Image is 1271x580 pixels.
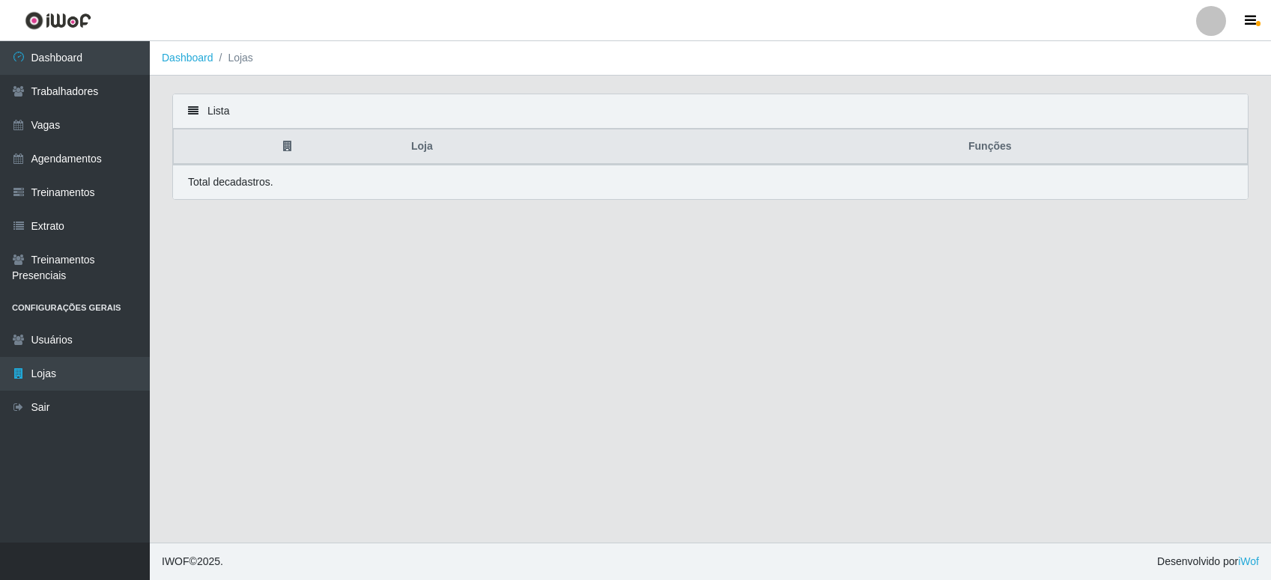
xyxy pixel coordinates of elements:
[150,41,1271,76] nav: breadcrumb
[1238,555,1259,567] a: iWof
[402,129,733,165] th: Loja
[213,50,253,66] li: Lojas
[188,174,273,190] p: Total de cadastros.
[162,52,213,64] a: Dashboard
[733,129,1248,165] th: Funções
[162,554,223,570] span: © 2025 .
[173,94,1248,129] div: Lista
[1157,554,1259,570] span: Desenvolvido por
[162,555,189,567] span: IWOF
[25,11,91,30] img: CoreUI Logo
